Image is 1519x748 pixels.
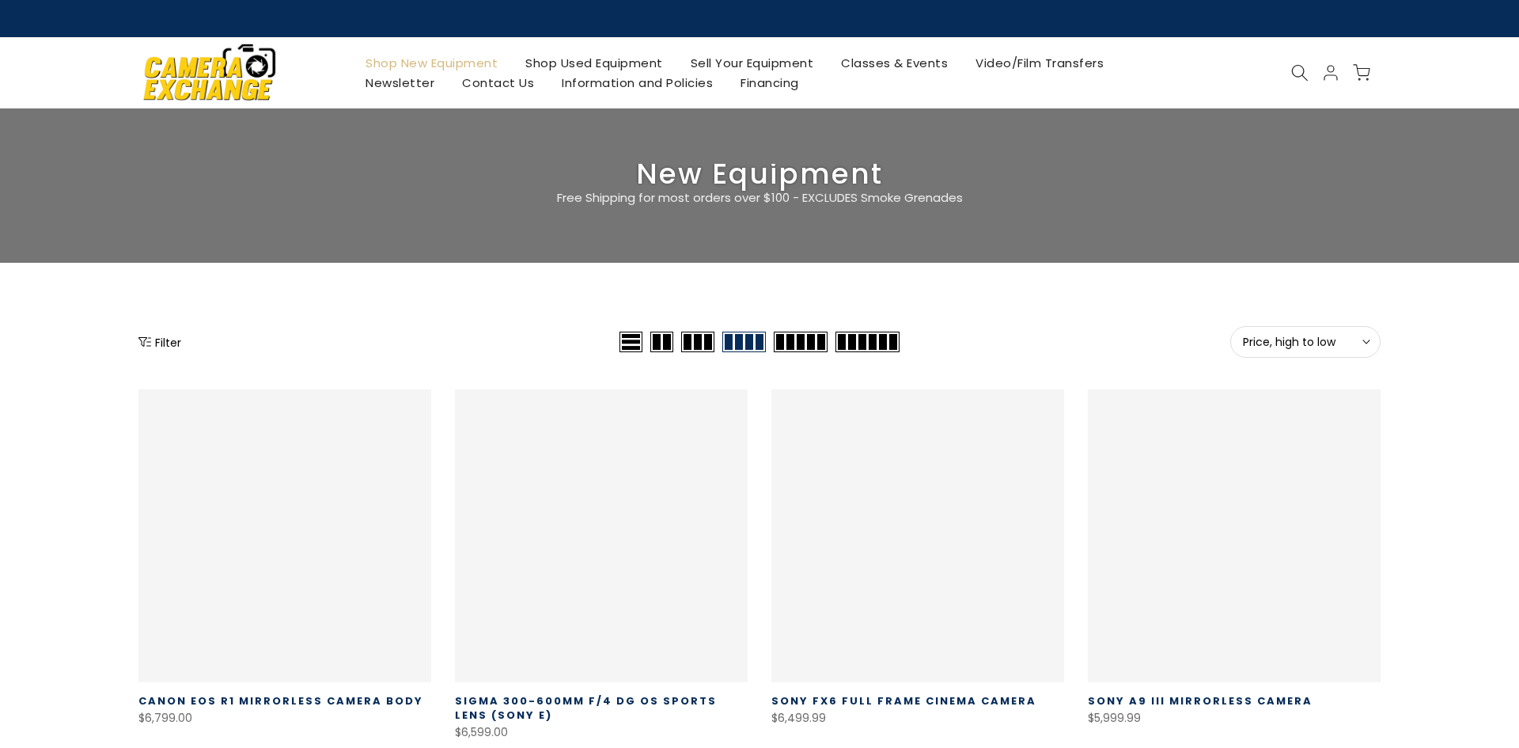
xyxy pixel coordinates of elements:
a: Sell Your Equipment [676,53,828,73]
a: Sony FX6 Full Frame Cinema Camera [771,693,1036,708]
a: Classes & Events [828,53,962,73]
div: $6,499.99 [771,708,1064,728]
button: Show filters [138,334,181,350]
a: Information and Policies [548,73,727,93]
a: Financing [727,73,813,93]
a: Contact Us [449,73,548,93]
span: Price, high to low [1243,335,1368,349]
div: $5,999.99 [1088,708,1381,728]
a: Canon EOS R1 Mirrorless Camera Body [138,693,423,708]
a: Sony a9 III Mirrorless Camera [1088,693,1313,708]
a: Video/Film Transfers [962,53,1118,73]
a: Newsletter [352,73,449,93]
div: $6,599.00 [455,723,748,742]
p: Free Shipping for most orders over $100 - EXCLUDES Smoke Grenades [463,188,1056,207]
div: $6,799.00 [138,708,431,728]
a: Shop New Equipment [352,53,512,73]
button: Price, high to low [1230,326,1381,358]
h3: New Equipment [138,164,1381,184]
a: Sigma 300-600mm f/4 DG OS Sports Lens (Sony E) [455,693,717,723]
a: Shop Used Equipment [512,53,677,73]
